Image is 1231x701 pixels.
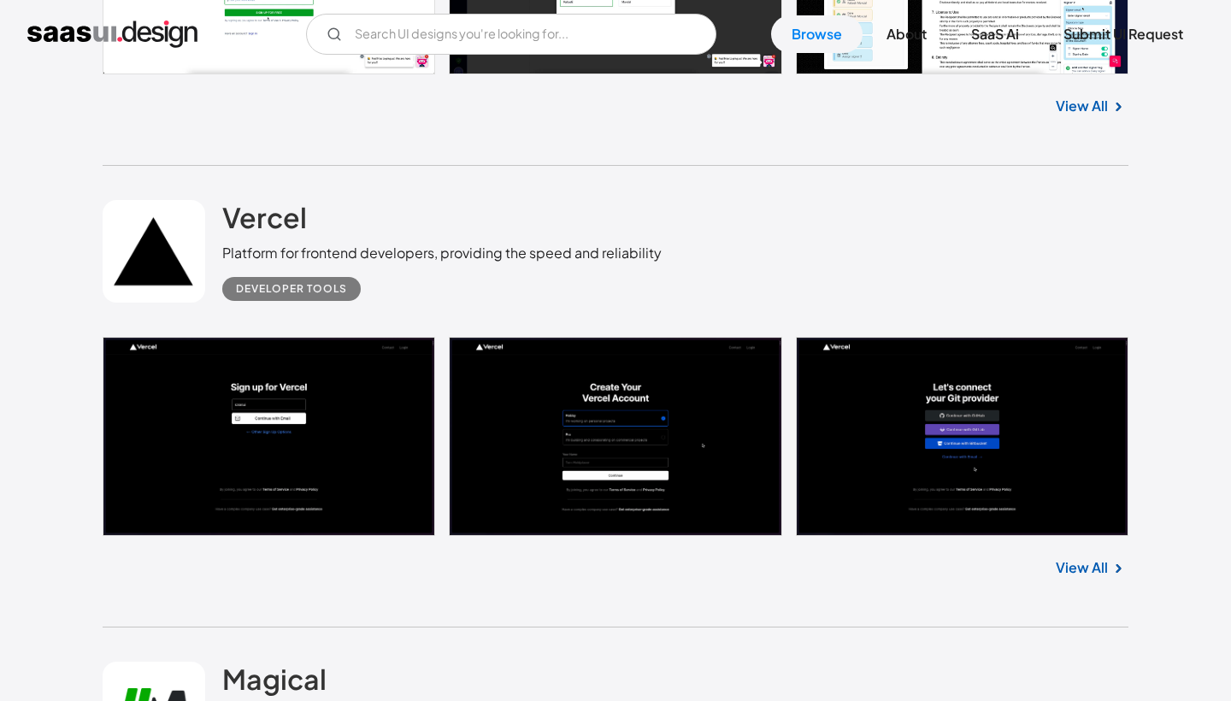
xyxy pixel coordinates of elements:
[306,14,716,55] input: Search UI designs you're looking for...
[222,243,662,263] div: Platform for frontend developers, providing the speed and reliability
[222,662,327,696] h2: Magical
[951,15,1040,53] a: SaaS Ai
[1056,557,1108,578] a: View All
[1043,15,1204,53] a: Submit UI Request
[866,15,947,53] a: About
[222,200,307,234] h2: Vercel
[236,279,347,299] div: Developer tools
[771,15,863,53] a: Browse
[1056,96,1108,116] a: View All
[306,14,716,55] form: Email Form
[27,21,197,48] a: home
[222,200,307,243] a: Vercel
